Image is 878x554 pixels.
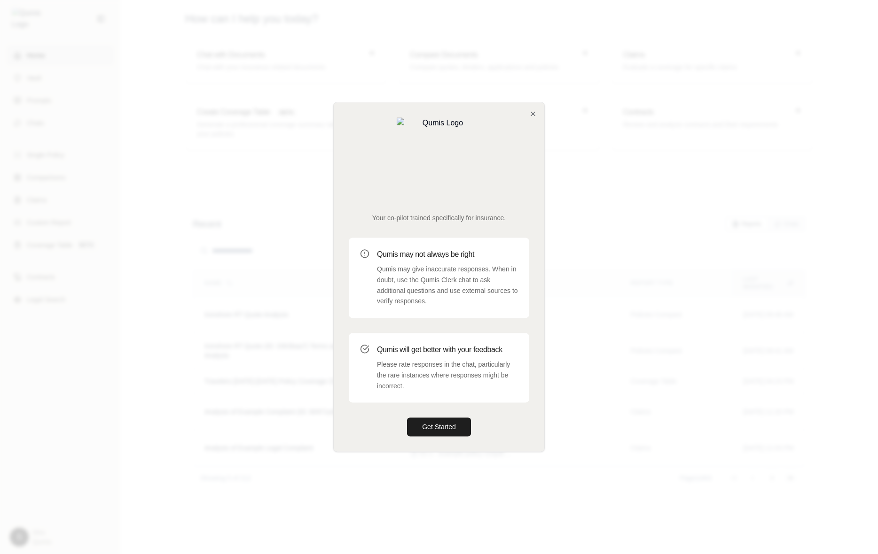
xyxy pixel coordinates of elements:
[377,264,518,307] p: Qumis may give inaccurate responses. When in doubt, use the Qumis Clerk chat to ask additional qu...
[377,344,518,355] h3: Qumis will get better with your feedback
[397,117,481,202] img: Qumis Logo
[377,249,518,260] h3: Qumis may not always be right
[377,359,518,391] p: Please rate responses in the chat, particularly the rare instances where responses might be incor...
[349,213,529,223] p: Your co-pilot trained specifically for insurance.
[407,418,471,437] button: Get Started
